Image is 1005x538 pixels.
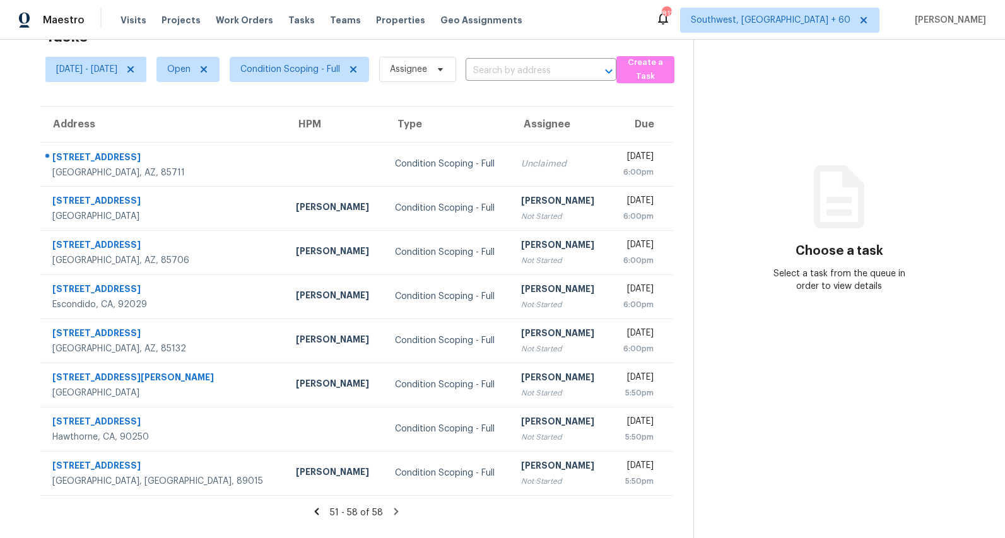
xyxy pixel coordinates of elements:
[52,151,276,167] div: [STREET_ADDRESS]
[521,387,599,399] div: Not Started
[691,14,850,26] span: Southwest, [GEOGRAPHIC_DATA] + 60
[662,8,671,20] div: 812
[376,14,425,26] span: Properties
[296,201,374,216] div: [PERSON_NAME]
[796,245,883,257] h3: Choose a task
[521,194,599,210] div: [PERSON_NAME]
[910,14,986,26] span: [PERSON_NAME]
[385,107,512,142] th: Type
[52,387,276,399] div: [GEOGRAPHIC_DATA]
[511,107,609,142] th: Assignee
[620,283,653,298] div: [DATE]
[390,63,427,76] span: Assignee
[521,210,599,223] div: Not Started
[620,254,653,267] div: 6:00pm
[52,194,276,210] div: [STREET_ADDRESS]
[623,56,668,85] span: Create a Task
[620,150,653,166] div: [DATE]
[620,298,653,311] div: 6:00pm
[521,254,599,267] div: Not Started
[395,290,502,303] div: Condition Scoping - Full
[395,202,502,214] div: Condition Scoping - Full
[56,63,117,76] span: [DATE] - [DATE]
[521,342,599,355] div: Not Started
[395,423,502,435] div: Condition Scoping - Full
[52,298,276,311] div: Escondido, CA, 92029
[620,415,653,431] div: [DATE]
[521,431,599,443] div: Not Started
[296,377,374,393] div: [PERSON_NAME]
[466,61,581,81] input: Search by address
[521,238,599,254] div: [PERSON_NAME]
[620,327,653,342] div: [DATE]
[620,371,653,387] div: [DATE]
[52,431,276,443] div: Hawthorne, CA, 90250
[40,107,286,142] th: Address
[521,283,599,298] div: [PERSON_NAME]
[43,14,85,26] span: Maestro
[620,342,653,355] div: 6:00pm
[620,238,653,254] div: [DATE]
[52,371,276,387] div: [STREET_ADDRESS][PERSON_NAME]
[521,298,599,311] div: Not Started
[52,475,276,488] div: [GEOGRAPHIC_DATA], [GEOGRAPHIC_DATA], 89015
[330,508,383,517] span: 51 - 58 of 58
[288,16,315,25] span: Tasks
[52,415,276,431] div: [STREET_ADDRESS]
[521,327,599,342] div: [PERSON_NAME]
[296,289,374,305] div: [PERSON_NAME]
[52,167,276,179] div: [GEOGRAPHIC_DATA], AZ, 85711
[52,459,276,475] div: [STREET_ADDRESS]
[216,14,273,26] span: Work Orders
[620,459,653,475] div: [DATE]
[620,387,653,399] div: 5:50pm
[395,334,502,347] div: Condition Scoping - Full
[45,30,88,43] h2: Tasks
[395,246,502,259] div: Condition Scoping - Full
[620,431,653,443] div: 5:50pm
[395,378,502,391] div: Condition Scoping - Full
[767,267,912,293] div: Select a task from the queue in order to view details
[521,459,599,475] div: [PERSON_NAME]
[521,158,599,170] div: Unclaimed
[296,245,374,260] div: [PERSON_NAME]
[240,63,340,76] span: Condition Scoping - Full
[286,107,384,142] th: HPM
[52,238,276,254] div: [STREET_ADDRESS]
[620,194,653,210] div: [DATE]
[52,342,276,355] div: [GEOGRAPHIC_DATA], AZ, 85132
[620,166,653,178] div: 6:00pm
[330,14,361,26] span: Teams
[52,254,276,267] div: [GEOGRAPHIC_DATA], AZ, 85706
[620,475,653,488] div: 5:50pm
[52,327,276,342] div: [STREET_ADDRESS]
[440,14,522,26] span: Geo Assignments
[620,210,653,223] div: 6:00pm
[52,210,276,223] div: [GEOGRAPHIC_DATA]
[600,62,618,80] button: Open
[616,56,674,83] button: Create a Task
[395,158,502,170] div: Condition Scoping - Full
[162,14,201,26] span: Projects
[296,333,374,349] div: [PERSON_NAME]
[120,14,146,26] span: Visits
[167,63,191,76] span: Open
[296,465,374,481] div: [PERSON_NAME]
[521,415,599,431] div: [PERSON_NAME]
[609,107,673,142] th: Due
[521,371,599,387] div: [PERSON_NAME]
[52,283,276,298] div: [STREET_ADDRESS]
[521,475,599,488] div: Not Started
[395,467,502,479] div: Condition Scoping - Full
